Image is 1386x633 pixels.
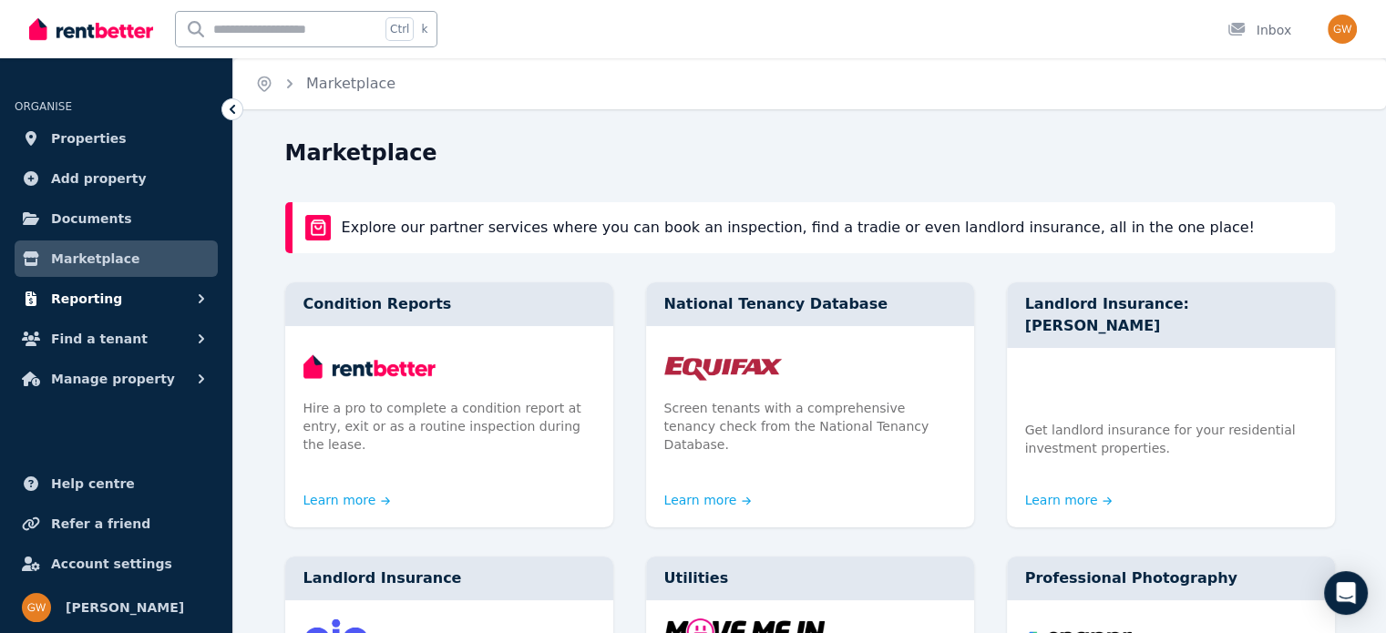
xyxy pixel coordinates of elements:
[285,138,437,168] h1: Marketplace
[303,491,391,509] a: Learn more
[1007,556,1335,600] div: Professional Photography
[51,288,122,310] span: Reporting
[1025,491,1113,509] a: Learn more
[29,15,153,43] img: RentBetter
[51,368,175,390] span: Manage property
[51,208,132,230] span: Documents
[51,473,135,495] span: Help centre
[303,344,595,388] img: Condition Reports
[303,399,595,454] p: Hire a pro to complete a condition report at entry, exit or as a routine inspection during the le...
[51,248,139,270] span: Marketplace
[1324,571,1368,615] div: Open Intercom Messenger
[15,120,218,157] a: Properties
[646,556,974,600] div: Utilities
[385,17,414,41] span: Ctrl
[15,465,218,502] a: Help centre
[51,553,172,575] span: Account settings
[1007,282,1335,348] div: Landlord Insurance: [PERSON_NAME]
[342,217,1255,239] p: Explore our partner services where you can book an inspection, find a tradie or even landlord ins...
[233,58,417,109] nav: Breadcrumb
[306,75,395,92] a: Marketplace
[66,597,184,618] span: [PERSON_NAME]
[421,22,427,36] span: k
[15,505,218,542] a: Refer a friend
[51,168,147,189] span: Add property
[15,160,218,197] a: Add property
[51,328,148,350] span: Find a tenant
[305,215,331,240] img: rentBetter Marketplace
[664,399,956,454] p: Screen tenants with a comprehensive tenancy check from the National Tenancy Database.
[285,282,613,326] div: Condition Reports
[285,556,613,600] div: Landlord Insurance
[646,282,974,326] div: National Tenancy Database
[15,281,218,317] button: Reporting
[22,593,51,622] img: Glenn Wallace
[15,361,218,397] button: Manage property
[15,321,218,357] button: Find a tenant
[51,513,150,535] span: Refer a friend
[1025,421,1317,457] p: Get landlord insurance for your residential investment properties.
[1328,15,1357,44] img: Glenn Wallace
[1227,21,1291,39] div: Inbox
[15,546,218,582] a: Account settings
[15,200,218,237] a: Documents
[664,491,752,509] a: Learn more
[1025,366,1317,410] img: Landlord Insurance: Terri Scheer
[51,128,127,149] span: Properties
[664,344,956,388] img: National Tenancy Database
[15,240,218,277] a: Marketplace
[15,100,72,113] span: ORGANISE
